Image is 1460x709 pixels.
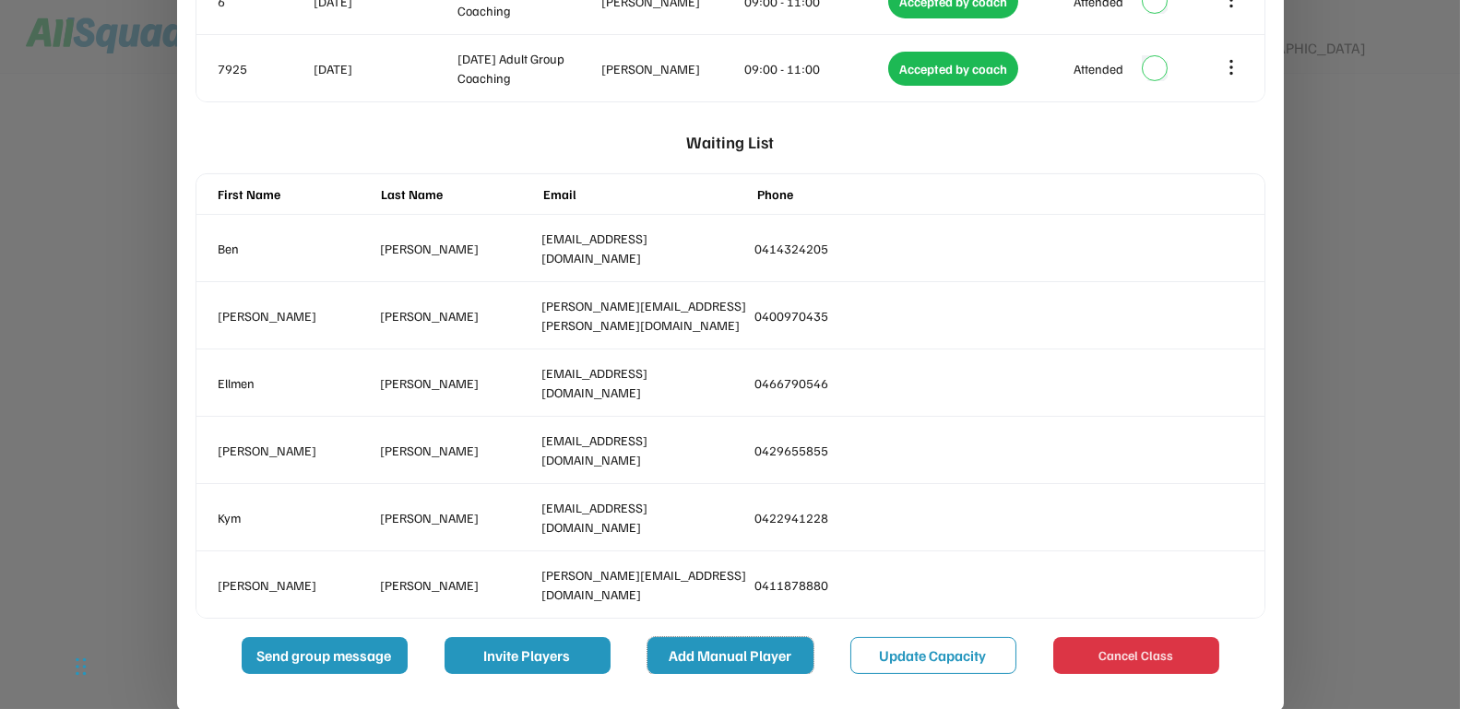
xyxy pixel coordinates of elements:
button: Send group message [242,637,408,674]
div: Last Name [381,184,535,204]
div: Phone [758,184,963,204]
div: Attended [1074,59,1123,78]
div: [PERSON_NAME][EMAIL_ADDRESS][PERSON_NAME][DOMAIN_NAME] [542,296,747,335]
div: 0400970435 [755,306,960,325]
button: Update Capacity [850,637,1016,674]
div: [PERSON_NAME] [219,306,373,325]
div: [PERSON_NAME] [380,575,534,595]
div: Waiting List [686,121,774,164]
div: [EMAIL_ADDRESS][DOMAIN_NAME] [542,498,747,537]
div: [PERSON_NAME] [219,441,373,460]
div: 7925 [219,59,311,78]
div: [DATE] Adult Group Coaching [457,49,598,88]
div: [EMAIL_ADDRESS][DOMAIN_NAME] [542,363,747,402]
button: Invite Players [445,637,611,674]
div: [PERSON_NAME] [601,59,742,78]
div: 0422941228 [755,508,960,527]
div: 0466790546 [755,373,960,393]
div: 0414324205 [755,239,960,258]
div: Ellmen [219,373,373,393]
div: Accepted by coach [888,52,1018,86]
div: [DATE] [315,59,455,78]
div: 09:00 - 11:00 [745,59,885,78]
button: Add Manual Player [647,637,813,674]
div: [PERSON_NAME][EMAIL_ADDRESS][DOMAIN_NAME] [542,565,747,604]
div: [PERSON_NAME] [380,508,534,527]
button: Cancel Class [1053,637,1219,674]
div: Ben [219,239,373,258]
div: 0429655855 [755,441,960,460]
div: [PERSON_NAME] [380,441,534,460]
div: [EMAIL_ADDRESS][DOMAIN_NAME] [542,229,747,267]
div: Email [544,184,749,204]
div: [PERSON_NAME] [380,373,534,393]
div: First Name [219,184,373,204]
div: [EMAIL_ADDRESS][DOMAIN_NAME] [542,431,747,469]
div: 0411878880 [755,575,960,595]
div: [PERSON_NAME] [380,306,534,325]
div: [PERSON_NAME] [380,239,534,258]
div: [PERSON_NAME] [219,575,373,595]
div: Kym [219,508,373,527]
